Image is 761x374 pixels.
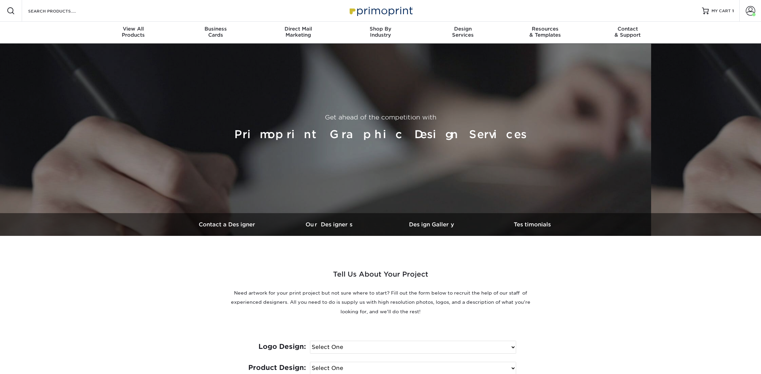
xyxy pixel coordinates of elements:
div: Products [92,26,175,38]
span: 1 [732,8,734,13]
img: Primoprint [347,3,414,18]
h1: Primoprint Graphic Design Services [180,125,581,144]
div: & Templates [504,26,586,38]
span: View All [92,26,175,32]
span: Resources [504,26,586,32]
a: View AllProducts [92,22,175,43]
a: DesignServices [422,22,504,43]
label: Logo Design: [245,341,306,353]
div: & Support [586,26,669,38]
span: Business [175,26,257,32]
div: Industry [339,26,422,38]
a: Shop ByIndustry [339,22,422,43]
span: Contact [586,26,669,32]
span: Shop By [339,26,422,32]
span: Design [422,26,504,32]
a: BusinessCards [175,22,257,43]
a: Design Gallery [380,213,482,236]
p: Get ahead of the competition with [180,113,581,122]
h3: Design Gallery [380,221,482,228]
a: Contact a Designer [177,213,279,236]
div: Services [422,26,504,38]
div: Cards [175,26,257,38]
span: Direct Mail [257,26,339,32]
a: Resources& Templates [504,22,586,43]
a: Contact& Support [586,22,669,43]
label: Product Design: [245,362,306,374]
h3: Testimonials [482,221,584,228]
div: Marketing [257,26,339,38]
h3: Contact a Designer [177,221,279,228]
span: MY CART [711,8,731,14]
h3: Our Designers [279,221,380,228]
input: SEARCH PRODUCTS..... [27,7,94,15]
a: Our Designers [279,213,380,236]
p: Need artwork for your print project but not sure where to start? Fill out the form below to recru... [228,288,533,316]
a: Testimonials [482,213,584,236]
a: Direct MailMarketing [257,22,339,43]
h2: Tell Us About Your Project [228,268,533,286]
